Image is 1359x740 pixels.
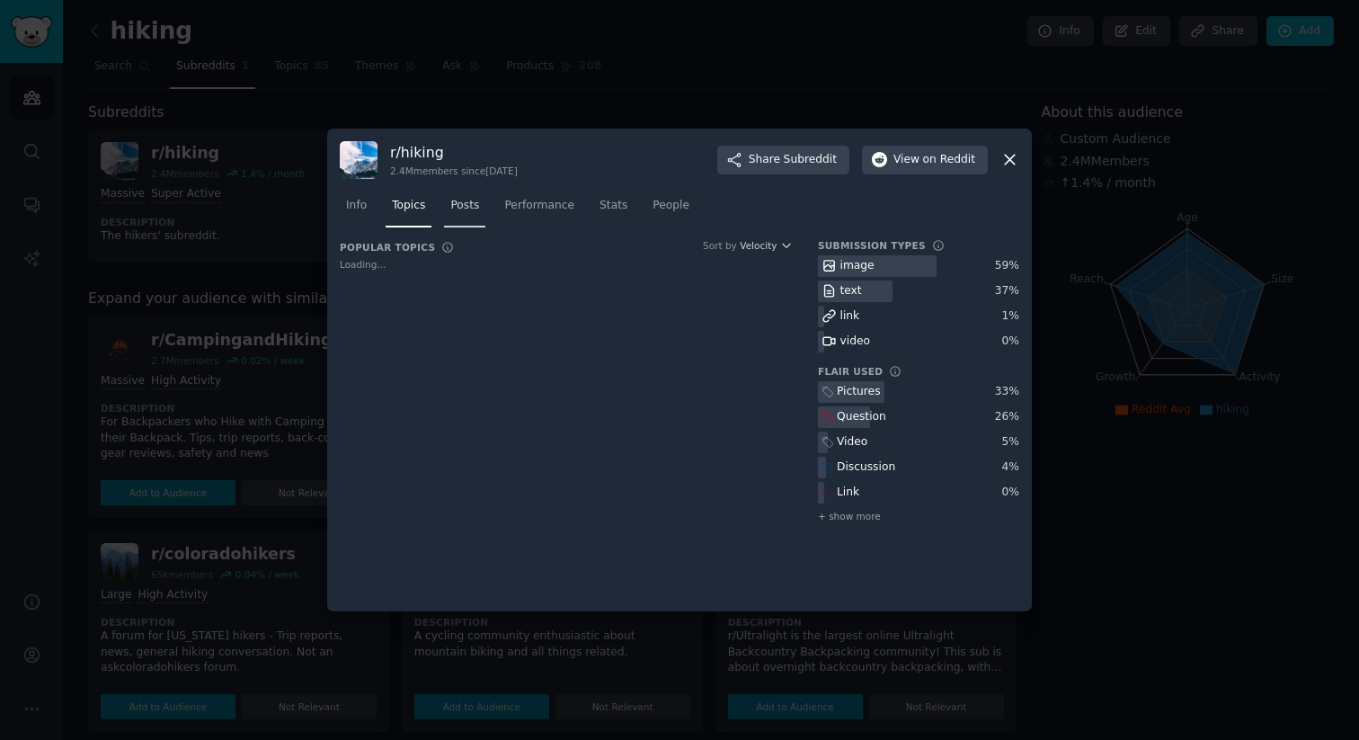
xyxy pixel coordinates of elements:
span: Stats [600,198,627,214]
a: Stats [593,192,634,228]
span: on Reddit [923,152,975,168]
div: 0 % [1002,334,1019,350]
div: Question [837,409,886,425]
div: video [840,334,870,350]
span: Velocity [740,239,777,252]
span: Posts [450,198,479,214]
button: Velocity [740,239,793,252]
button: Viewon Reddit [862,146,988,174]
div: 5 % [1002,434,1019,450]
div: 26 % [995,409,1019,425]
span: People [653,198,689,214]
div: 0 % [1002,485,1019,501]
span: Share [749,152,837,168]
a: Performance [498,192,581,228]
span: Info [346,198,367,214]
a: Info [340,192,373,228]
span: + show more [818,510,881,522]
div: 1 % [1002,308,1019,325]
div: link [840,308,860,325]
span: Subreddit [784,152,837,168]
div: Loading... [340,258,793,271]
div: Discussion [837,459,895,476]
div: 59 % [995,258,1019,274]
span: Performance [504,198,574,214]
img: hiking [340,141,377,179]
a: People [646,192,696,228]
h3: r/ hiking [390,143,518,162]
a: Posts [444,192,485,228]
span: Topics [392,198,425,214]
h3: Submission Types [818,239,926,252]
div: image [840,258,875,274]
h3: Flair Used [818,365,883,378]
div: Link [837,485,859,501]
div: 37 % [995,283,1019,299]
div: 2.4M members since [DATE] [390,165,518,177]
button: ShareSubreddit [717,146,849,174]
div: 4 % [1002,459,1019,476]
h3: Popular Topics [340,241,435,254]
a: Topics [386,192,431,228]
div: Video [837,434,867,450]
div: Sort by [703,239,737,252]
span: View [893,152,975,168]
div: 33 % [995,384,1019,400]
div: Pictures [837,384,881,400]
div: text [840,283,862,299]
